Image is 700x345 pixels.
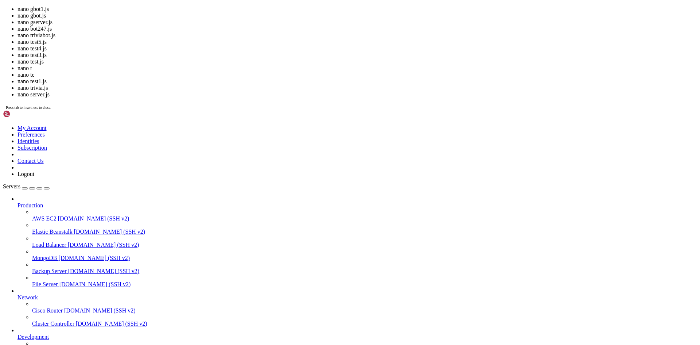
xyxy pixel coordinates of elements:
[32,314,697,327] li: Cluster Controller [DOMAIN_NAME] (SSH v2)
[17,138,39,144] a: Identities
[32,261,697,275] li: Backup Server [DOMAIN_NAME] (SSH v2)
[248,108,251,114] span: │
[93,257,96,263] span: │
[3,110,45,118] img: Shellngn
[216,46,219,52] span: │
[87,121,99,127] span: fork
[32,321,74,327] span: Cluster Controller
[17,245,50,251] span: [gbot](4) ✓
[58,34,79,40] span: version
[3,164,605,170] x-row: Initial screenshot saved: /home/ubuntu/nodejs/initial_page_1757929064339.png
[178,34,190,40] span: user
[111,121,114,127] span: │
[140,108,157,114] span: online
[178,115,181,120] span: │
[3,146,134,152] span: /root/.pm2/logs/gbot-error.log last 15 lines:
[17,145,47,151] a: Subscription
[32,215,57,222] span: AWS EC2
[128,257,131,263] span: ↺
[3,15,605,22] x-row: Applying action deleteProcessId on app [trivia-bot](ids: [ 0 ])
[3,239,17,245] span: [PM2]
[17,171,34,177] a: Logout
[117,108,120,114] span: │
[175,257,178,263] span: │
[204,46,216,52] span: root
[3,270,605,276] x-row: bot default 1.0.0 30235 12h 0 0% 71.5mb
[52,108,55,114] span: │
[128,115,131,120] span: │
[146,121,149,127] span: │
[55,34,58,40] span: │
[175,96,178,102] span: │
[198,115,201,120] span: │
[3,34,6,40] span: │
[190,121,192,127] span: │
[6,106,51,110] span: Press tab to insert, esc to close.
[140,115,157,120] span: online
[3,22,17,27] span: [PM2]
[87,53,99,59] span: fork
[12,34,15,40] span: │
[3,40,400,46] span: ├────┼────────────┼─────────────┼─────────┼─────────┼──────────┼────────┼──────┼───────────┼─────...
[17,125,47,131] a: My Account
[68,242,139,248] span: [DOMAIN_NAME] (SSH v2)
[58,215,129,222] span: [DOMAIN_NAME] (SSH v2)
[17,52,697,58] li: nano test3.js
[140,53,143,58] span: │
[52,270,55,276] span: │
[32,255,57,261] span: MongoDB
[73,115,76,120] span: │
[32,115,35,120] span: │
[52,46,55,52] span: │
[29,257,55,263] span: namespace
[29,108,32,114] span: │
[3,90,400,96] span: ┌────┬────────────┬─────────────┬─────────┬─────────┬──────────┬────────┬──────┬───────────┬─────...
[105,34,108,40] span: │
[32,281,697,288] a: File Server [DOMAIN_NAME] (SSH v2)
[108,96,125,102] span: uptime
[204,115,216,120] span: root
[3,139,262,145] span: [TAILING] Tailing last 15 lines for [gbot] process (change the value with --lines option)
[3,226,605,233] x-row: ^C
[190,34,192,40] span: │
[181,53,184,58] span: │
[38,170,44,177] span: 📸
[3,84,17,89] span: [PM2]
[17,78,697,85] li: nano test1.js
[17,196,697,288] li: Production
[192,257,216,263] span: watching
[178,257,190,263] span: user
[9,121,12,127] span: 2
[140,46,157,52] span: online
[3,214,605,220] x-row: Node.js lookup server running at [URL][TECHNICAL_ID]
[210,121,213,127] span: │
[105,257,108,263] span: │
[17,26,697,32] li: nano bot247.js
[99,108,102,114] span: │
[3,84,605,90] x-row: Done.
[3,158,38,164] span: 4|gbot |
[190,96,192,102] span: │
[32,268,67,274] span: Backup Server
[3,115,605,121] x-row: gbot default 1.0.0 39193 0s 0 0% 16.3mb
[96,257,105,263] span: pid
[55,96,58,102] span: │
[9,53,12,58] span: 2
[79,34,82,40] span: │
[3,170,605,177] x-row: Initial screenshot saved: initial_1757929306111.png
[32,242,66,248] span: Load Balancer
[125,96,128,102] span: │
[82,96,93,102] span: mode
[55,257,58,263] span: │
[29,270,32,276] span: │
[17,45,697,52] li: nano test4.js
[125,257,128,263] span: │
[204,108,216,114] span: root
[70,270,73,276] span: │
[93,96,96,102] span: │
[17,121,20,127] span: │
[3,189,605,195] x-row: root@instance-20250914-1518:/home/ubuntu/nodejs# pm2 logs gserver
[233,53,257,58] span: disabled
[64,307,136,314] span: [DOMAIN_NAME] (SSH v2)
[3,108,6,114] span: │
